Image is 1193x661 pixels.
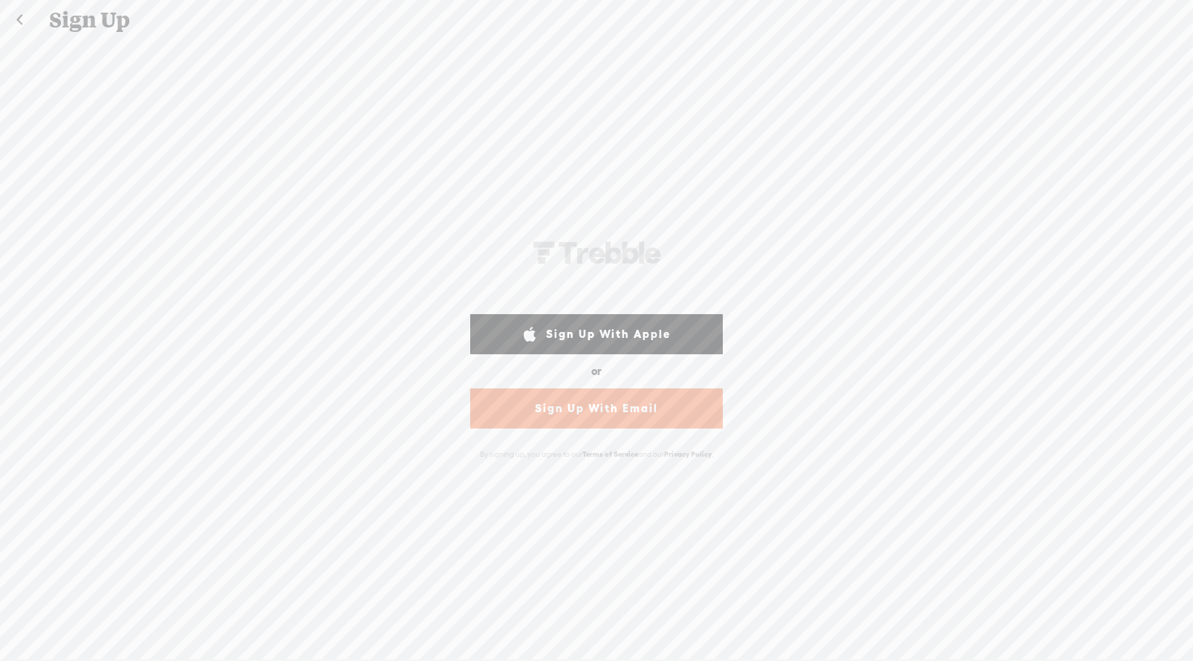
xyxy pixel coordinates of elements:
[470,314,723,354] a: Sign Up With Apple
[467,442,726,466] div: By signing up, you agree to our and our .
[664,450,712,458] a: Privacy Policy
[470,388,723,429] a: Sign Up With Email
[591,359,602,383] div: or
[39,1,1156,39] div: Sign Up
[582,450,638,458] a: Terms of Service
